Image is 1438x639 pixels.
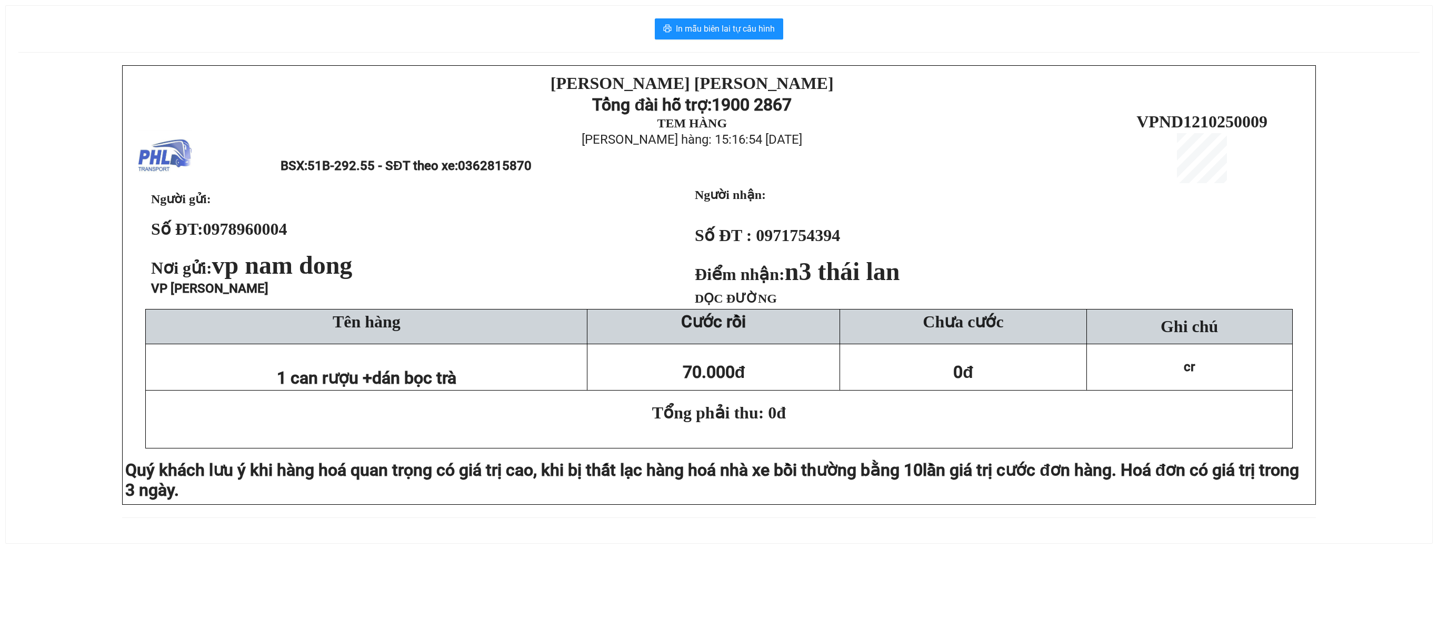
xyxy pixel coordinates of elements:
span: 0đ [953,362,973,382]
span: Người gửi: [151,192,211,206]
strong: [PERSON_NAME] [PERSON_NAME] [551,74,834,93]
span: 51B-292.55 - SĐT theo xe: [307,158,531,173]
span: Quý khách lưu ý khi hàng hoá quan trọng có giá trị cao, khi bị thất lạc hàng hoá nhà xe bồi thườn... [125,460,923,480]
span: [PERSON_NAME] hàng: 15:16:54 [DATE] [582,132,802,147]
button: printerIn mẫu biên lai tự cấu hình [655,18,783,39]
strong: Cước rồi [681,312,746,332]
span: 0978960004 [203,219,287,238]
strong: Số ĐT : [695,226,752,245]
span: cr [1184,360,1195,374]
span: VP [PERSON_NAME] [151,281,268,296]
span: BSX: [281,158,531,173]
span: 0971754394 [756,226,840,245]
span: 70.000đ [683,362,745,382]
span: vp nam dong [212,251,353,279]
strong: TEM HÀNG [657,116,727,130]
strong: 1900 2867 [47,69,127,89]
img: logo [138,130,192,183]
strong: Số ĐT: [151,219,287,238]
span: Nơi gửi: [151,258,356,277]
span: lần giá trị cước đơn hàng. Hoá đơn có giá trị trong 3 ngày. [125,460,1299,500]
span: Chưa cước [923,312,1003,331]
span: VPND1210250009 [1136,112,1267,131]
strong: Tổng đài hỗ trợ: [592,95,712,115]
span: Tên hàng [333,312,401,331]
strong: Điểm nhận: [695,265,900,284]
span: In mẫu biên lai tự cấu hình [676,22,775,35]
span: DỌC ĐƯỜNG [695,292,777,305]
span: printer [663,24,672,34]
strong: [PERSON_NAME] [PERSON_NAME] [5,8,144,47]
span: 0362815870 [458,158,532,173]
span: Ghi chú [1161,317,1218,336]
span: Tổng phải thu: 0đ [652,403,786,422]
strong: 1900 2867 [712,95,792,115]
span: 1 can rượu +dán bọc trà [277,368,456,388]
strong: Tổng đài hỗ trợ: [21,49,118,89]
strong: Người nhận: [695,188,766,202]
span: n3 thái lan [785,257,900,285]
